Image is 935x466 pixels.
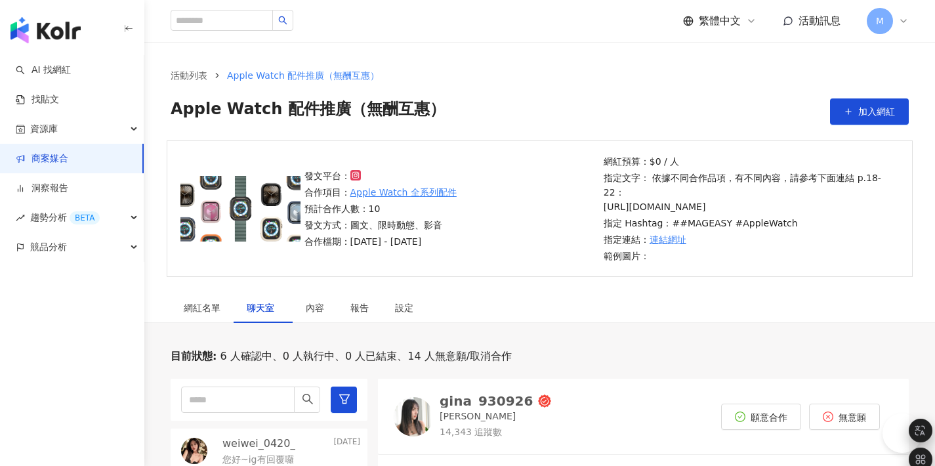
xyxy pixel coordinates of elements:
div: gina_930926 [440,394,533,408]
p: 合作項目： [304,185,457,200]
span: check-circle [735,412,745,422]
a: Apple Watch 全系列配件 [350,185,457,200]
span: rise [16,213,25,222]
p: 發文平台： [304,169,457,183]
span: 6 人確認中、0 人執行中、0 人已結束、14 人無意願/取消合作 [217,349,512,364]
p: ##MAGEASY #AppleWatch [672,216,797,230]
span: Apple Watch 配件推廣（無酬互惠） [227,70,379,81]
p: 發文方式：圖文、限時動態、影音 [304,218,457,232]
span: 加入網紅 [858,106,895,117]
span: search [278,16,287,25]
a: 找貼文 [16,93,59,106]
a: 活動列表 [168,68,210,83]
span: 資源庫 [30,114,58,144]
span: Apple Watch 配件推廣（無酬互惠） [171,98,446,125]
p: 合作檔期：[DATE] - [DATE] [304,234,457,249]
span: 競品分析 [30,232,67,262]
span: filter [339,393,350,405]
div: 內容 [306,301,324,315]
iframe: Help Scout Beacon - Open [883,413,922,453]
p: 範例圖片： [604,249,895,263]
span: M [876,14,884,28]
p: 14,343 追蹤數 [440,426,551,439]
p: weiwei_0420_ [222,436,295,451]
img: Apple Watch 全系列配件 [180,176,301,242]
button: 無意願 [809,404,880,430]
p: 目前狀態 : [171,349,217,364]
div: 設定 [395,301,413,315]
button: 加入網紅 [830,98,909,125]
a: 連結網址 [650,232,686,247]
span: search [302,393,314,405]
span: 無意願 [839,412,866,423]
span: 趨勢分析 [30,203,100,232]
span: 繁體中文 [699,14,741,28]
a: searchAI 找網紅 [16,64,71,77]
img: KOL Avatar [181,438,207,464]
span: 聊天室 [247,303,280,312]
button: 願意合作 [721,404,801,430]
span: 活動訊息 [799,14,841,27]
p: 網紅預算：$0 / 人 [604,154,895,169]
span: 願意合作 [751,412,787,423]
p: 指定文字： 依據不同合作品項，有不同內容，請參考下面連結 p.18-22： [URL][DOMAIN_NAME] [604,171,895,214]
a: 洞察報告 [16,182,68,195]
p: 指定連結： [604,232,895,247]
p: 指定 Hashtag： [604,216,895,230]
div: 網紅名單 [184,301,220,315]
p: 預計合作人數：10 [304,201,457,216]
a: 商案媒合 [16,152,68,165]
span: close-circle [823,412,833,422]
a: KOL Avatargina_930926[PERSON_NAME]14,343 追蹤數 [394,394,551,438]
img: KOL Avatar [394,397,433,436]
div: 報告 [350,301,369,315]
div: BETA [70,211,100,224]
img: logo [10,17,81,43]
p: [DATE] [333,436,360,451]
p: [PERSON_NAME] [440,410,516,423]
